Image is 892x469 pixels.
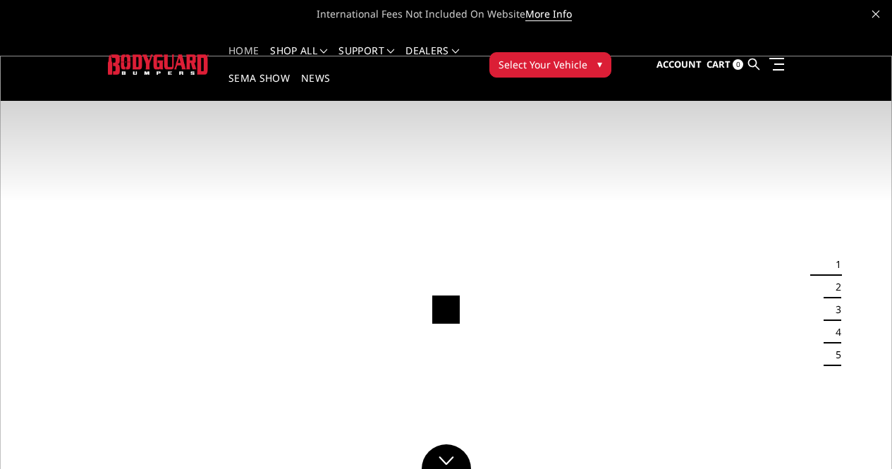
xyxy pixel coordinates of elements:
[270,46,327,73] a: shop all
[707,46,743,84] a: Cart 0
[827,343,841,366] button: 5 of 5
[405,46,459,73] a: Dealers
[827,298,841,321] button: 3 of 5
[525,7,572,21] a: More Info
[489,52,611,78] button: Select Your Vehicle
[656,58,702,71] span: Account
[827,321,841,343] button: 4 of 5
[597,56,602,71] span: ▾
[301,73,330,101] a: News
[733,59,743,70] span: 0
[228,46,259,73] a: Home
[656,46,702,84] a: Account
[228,73,290,101] a: SEMA Show
[827,253,841,276] button: 1 of 5
[422,444,471,469] a: Click to Down
[338,46,394,73] a: Support
[827,276,841,298] button: 2 of 5
[707,58,731,71] span: Cart
[108,54,209,74] img: BODYGUARD BUMPERS
[499,57,587,72] span: Select Your Vehicle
